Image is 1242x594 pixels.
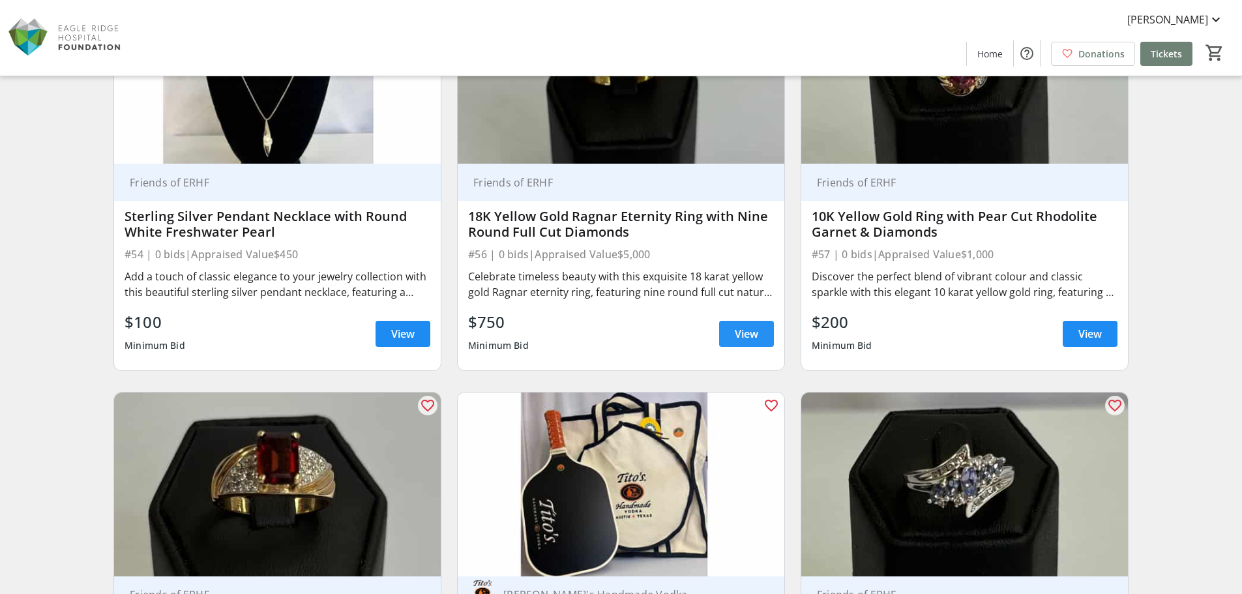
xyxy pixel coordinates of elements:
button: Cart [1203,41,1226,65]
a: Donations [1051,42,1135,66]
div: $100 [125,310,185,334]
img: Eagle Ridge Hospital Foundation's Logo [8,5,124,70]
div: Add a touch of classic elegance to your jewelry collection with this beautiful sterling silver pe... [125,269,430,300]
img: 10K White Gold Ring Featuring Marquise-Cut Tanzanite and Round Natural Diamonds [801,393,1128,576]
a: View [719,321,774,347]
span: Home [977,47,1003,61]
div: Minimum Bid [468,334,529,357]
div: $200 [812,310,872,334]
div: Celebrate timeless beauty with this exquisite 18 karat yellow gold Ragnar eternity ring, featurin... [468,269,774,300]
div: #54 | 0 bids | Appraised Value $450 [125,245,430,263]
div: Discover the perfect blend of vibrant colour and classic sparkle with this elegant 10 karat yello... [812,269,1117,300]
div: 18K Yellow Gold Ragnar Eternity Ring with Nine Round Full Cut Diamonds [468,209,774,240]
div: $750 [468,310,529,334]
div: Friends of ERHF [125,176,415,189]
a: View [376,321,430,347]
img: Tito’s Pickleball Set [458,393,784,576]
span: View [391,326,415,342]
a: Tickets [1140,42,1192,66]
mat-icon: favorite_outline [420,398,436,413]
div: Minimum Bid [125,334,185,357]
mat-icon: favorite_outline [763,398,779,413]
button: Help [1014,40,1040,67]
img: 10K Yellow Gold Ring Featuring Emerald Cut Garnet and twenty Round Diamonds [114,393,441,576]
div: Minimum Bid [812,334,872,357]
a: Home [967,42,1013,66]
div: Sterling Silver Pendant Necklace with Round White Freshwater Pearl [125,209,430,240]
div: 10K Yellow Gold Ring with Pear Cut Rhodolite Garnet & Diamonds [812,209,1117,240]
div: #57 | 0 bids | Appraised Value $1,000 [812,245,1117,263]
span: View [735,326,758,342]
span: View [1078,326,1102,342]
span: Donations [1078,47,1125,61]
span: [PERSON_NAME] [1127,12,1208,27]
button: [PERSON_NAME] [1117,9,1234,30]
a: View [1063,321,1117,347]
mat-icon: favorite_outline [1107,398,1123,413]
div: Friends of ERHF [468,176,758,189]
div: Friends of ERHF [812,176,1102,189]
span: Tickets [1151,47,1182,61]
div: #56 | 0 bids | Appraised Value $5,000 [468,245,774,263]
